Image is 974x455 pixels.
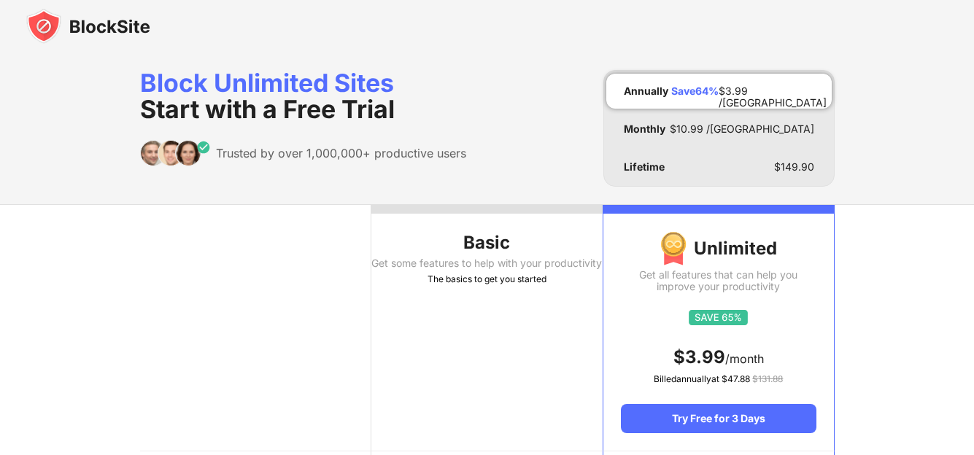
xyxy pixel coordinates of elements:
div: Try Free for 3 Days [621,404,816,433]
div: Get all features that can help you improve your productivity [621,269,816,292]
div: /month [621,346,816,369]
div: Monthly [624,123,665,135]
span: $ 131.88 [752,373,783,384]
img: blocksite-icon-black.svg [26,9,150,44]
div: Basic [371,231,603,254]
div: Lifetime [624,161,665,173]
div: Billed annually at $ 47.88 [621,372,816,386]
div: The basics to get you started [371,272,603,287]
div: $ 10.99 /[GEOGRAPHIC_DATA] [670,123,814,135]
span: Start with a Free Trial [140,94,395,124]
div: Trusted by over 1,000,000+ productive users [216,146,466,160]
img: save65.svg [689,310,748,325]
div: Annually [624,85,668,97]
span: $ 3.99 [673,346,725,367]
div: Block Unlimited Sites [140,70,466,122]
img: trusted-by.svg [140,140,211,166]
img: img-premium-medal [660,231,687,266]
div: $ 3.99 /[GEOGRAPHIC_DATA] [719,85,827,97]
div: $ 149.90 [774,161,814,173]
div: Get some features to help with your productivity [371,257,603,269]
div: Save 64 % [671,85,719,97]
div: Unlimited [621,231,816,266]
